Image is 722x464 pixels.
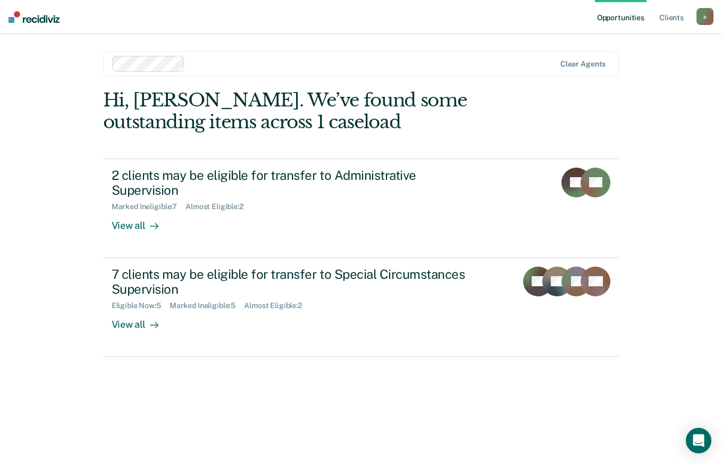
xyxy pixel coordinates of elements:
[112,211,171,232] div: View all
[112,168,485,198] div: 2 clients may be eligible for transfer to Administrative Supervision
[244,301,310,310] div: Almost Eligible : 2
[103,159,619,258] a: 2 clients may be eligible for transfer to Administrative SupervisionMarked Ineligible:7Almost Eli...
[560,60,606,69] div: Clear agents
[686,428,711,453] div: Open Intercom Messenger
[103,89,516,133] div: Hi, [PERSON_NAME]. We’ve found some outstanding items across 1 caseload
[103,258,619,357] a: 7 clients may be eligible for transfer to Special Circumstances SupervisionEligible Now:5Marked I...
[112,310,171,331] div: View all
[112,202,186,211] div: Marked Ineligible : 7
[112,267,485,297] div: 7 clients may be eligible for transfer to Special Circumstances Supervision
[696,8,713,25] button: a
[186,202,252,211] div: Almost Eligible : 2
[9,11,60,23] img: Recidiviz
[170,301,244,310] div: Marked Ineligible : 5
[112,301,170,310] div: Eligible Now : 5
